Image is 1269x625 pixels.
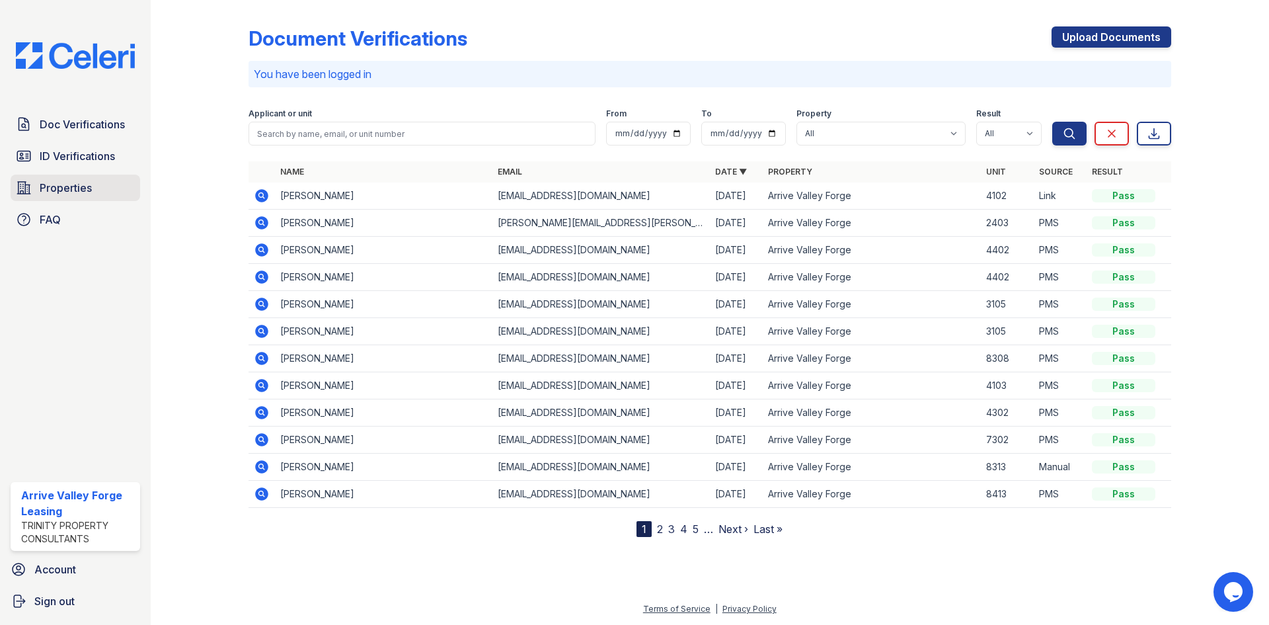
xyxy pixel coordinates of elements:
td: 4102 [981,183,1034,210]
td: [EMAIL_ADDRESS][DOMAIN_NAME] [492,237,710,264]
button: Sign out [5,588,145,614]
td: Link [1034,183,1087,210]
div: Pass [1092,406,1155,419]
div: Pass [1092,352,1155,365]
td: PMS [1034,399,1087,427]
a: Terms of Service [643,604,711,614]
div: 1 [636,521,652,537]
td: [DATE] [710,183,763,210]
td: [DATE] [710,345,763,372]
td: PMS [1034,237,1087,264]
td: Arrive Valley Forge [763,183,980,210]
td: [DATE] [710,291,763,318]
span: Sign out [34,593,75,609]
td: 3105 [981,291,1034,318]
td: [PERSON_NAME] [275,345,492,372]
a: Account [5,556,145,583]
td: PMS [1034,372,1087,399]
a: Property [768,167,812,177]
label: Result [976,108,1001,119]
td: PMS [1034,264,1087,291]
td: 8308 [981,345,1034,372]
td: 4302 [981,399,1034,427]
div: Arrive Valley Forge Leasing [21,487,135,519]
a: Date ▼ [715,167,747,177]
td: [PERSON_NAME] [275,237,492,264]
td: Arrive Valley Forge [763,264,980,291]
a: 3 [668,522,675,536]
div: Pass [1092,243,1155,257]
td: [DATE] [710,318,763,345]
div: Pass [1092,460,1155,474]
a: FAQ [11,206,140,233]
td: [PERSON_NAME] [275,372,492,399]
td: [DATE] [710,454,763,481]
label: Property [796,108,831,119]
td: [DATE] [710,372,763,399]
span: ID Verifications [40,148,115,164]
td: Arrive Valley Forge [763,291,980,318]
td: 4103 [981,372,1034,399]
a: 2 [657,522,663,536]
td: PMS [1034,345,1087,372]
div: Pass [1092,487,1155,501]
td: Arrive Valley Forge [763,210,980,237]
td: [PERSON_NAME] [275,399,492,427]
td: Arrive Valley Forge [763,481,980,508]
td: [EMAIL_ADDRESS][DOMAIN_NAME] [492,427,710,454]
a: Unit [986,167,1006,177]
a: 5 [693,522,699,536]
td: [EMAIL_ADDRESS][DOMAIN_NAME] [492,264,710,291]
td: [EMAIL_ADDRESS][DOMAIN_NAME] [492,345,710,372]
td: Arrive Valley Forge [763,345,980,372]
td: 2403 [981,210,1034,237]
td: Manual [1034,454,1087,481]
a: Last » [753,522,783,536]
span: Account [34,562,76,577]
div: Pass [1092,379,1155,392]
div: | [715,604,718,614]
td: [PERSON_NAME] [275,318,492,345]
td: [EMAIL_ADDRESS][DOMAIN_NAME] [492,399,710,427]
label: From [606,108,627,119]
td: 7302 [981,427,1034,454]
td: Arrive Valley Forge [763,399,980,427]
td: [EMAIL_ADDRESS][DOMAIN_NAME] [492,372,710,399]
td: [DATE] [710,237,763,264]
td: 4402 [981,264,1034,291]
div: Pass [1092,433,1155,446]
a: Email [498,167,522,177]
label: To [701,108,712,119]
td: [DATE] [710,481,763,508]
td: PMS [1034,210,1087,237]
td: [PERSON_NAME] [275,264,492,291]
td: 8413 [981,481,1034,508]
td: [DATE] [710,427,763,454]
a: 4 [680,522,687,536]
td: [PERSON_NAME] [275,291,492,318]
div: Pass [1092,298,1155,311]
a: Properties [11,175,140,201]
a: Privacy Policy [722,604,777,614]
td: [PERSON_NAME] [275,210,492,237]
td: [DATE] [710,210,763,237]
a: Upload Documents [1052,26,1171,48]
td: [EMAIL_ADDRESS][DOMAIN_NAME] [492,291,710,318]
input: Search by name, email, or unit number [249,122,596,146]
div: Pass [1092,271,1155,284]
td: [PERSON_NAME][EMAIL_ADDRESS][PERSON_NAME][DOMAIN_NAME] [492,210,710,237]
td: Arrive Valley Forge [763,237,980,264]
a: Source [1039,167,1073,177]
span: Doc Verifications [40,116,125,132]
div: Trinity Property Consultants [21,519,135,546]
td: [PERSON_NAME] [275,454,492,481]
td: [EMAIL_ADDRESS][DOMAIN_NAME] [492,318,710,345]
a: Doc Verifications [11,111,140,138]
td: 8313 [981,454,1034,481]
td: 3105 [981,318,1034,345]
span: FAQ [40,212,61,228]
td: [PERSON_NAME] [275,183,492,210]
td: Arrive Valley Forge [763,372,980,399]
a: Name [280,167,304,177]
img: CE_Logo_Blue-a8612792a0a2168367f1c8372b55b34899dd931a85d93a1a3d3e32e68fde9ad4.png [5,42,145,69]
